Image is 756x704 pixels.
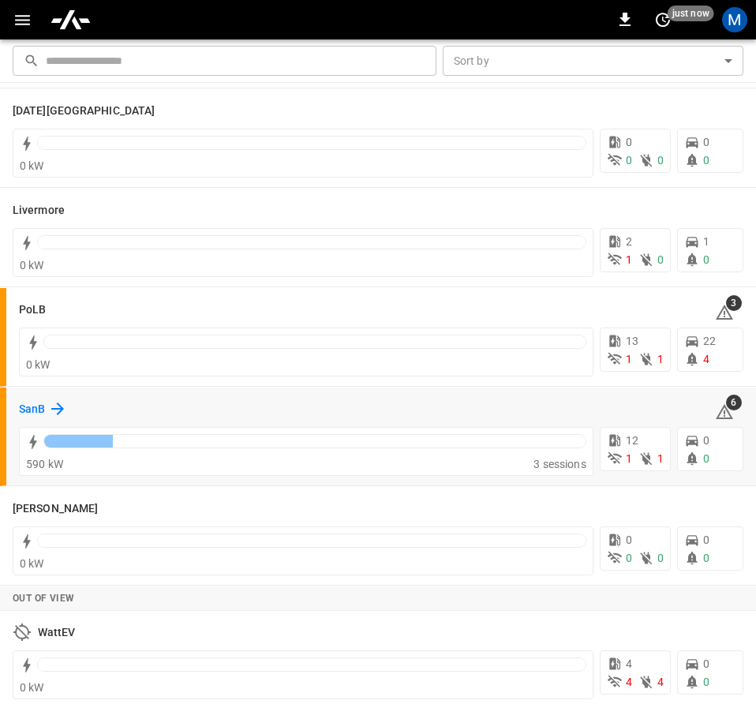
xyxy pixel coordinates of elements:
[20,557,44,570] span: 0 kW
[703,434,709,447] span: 0
[703,154,709,167] span: 0
[13,103,155,120] h6: Karma Center
[626,434,638,447] span: 12
[38,624,76,642] h6: WattEV
[703,534,709,546] span: 0
[626,452,632,465] span: 1
[20,159,44,172] span: 0 kW
[13,593,74,604] strong: Out of View
[703,353,709,365] span: 4
[13,202,65,219] h6: Livermore
[20,681,44,694] span: 0 kW
[626,253,632,266] span: 1
[726,395,742,410] span: 6
[26,358,51,371] span: 0 kW
[19,401,45,418] h6: SanB
[20,259,44,271] span: 0 kW
[626,353,632,365] span: 1
[626,676,632,688] span: 4
[668,6,714,21] span: just now
[657,452,664,465] span: 1
[657,154,664,167] span: 0
[703,235,709,248] span: 1
[626,552,632,564] span: 0
[703,657,709,670] span: 0
[626,534,632,546] span: 0
[657,353,664,365] span: 1
[703,552,709,564] span: 0
[626,657,632,670] span: 4
[703,676,709,688] span: 0
[533,458,586,470] span: 3 sessions
[657,253,664,266] span: 0
[626,136,632,148] span: 0
[657,552,664,564] span: 0
[722,7,747,32] div: profile-icon
[703,136,709,148] span: 0
[626,235,632,248] span: 2
[13,500,98,518] h6: Vernon
[726,295,742,311] span: 3
[703,253,709,266] span: 0
[626,154,632,167] span: 0
[626,335,638,347] span: 13
[650,7,676,32] button: set refresh interval
[703,452,709,465] span: 0
[703,335,716,347] span: 22
[50,5,92,35] img: ampcontrol.io logo
[19,301,46,319] h6: PoLB
[657,676,664,688] span: 4
[26,458,63,470] span: 590 kW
